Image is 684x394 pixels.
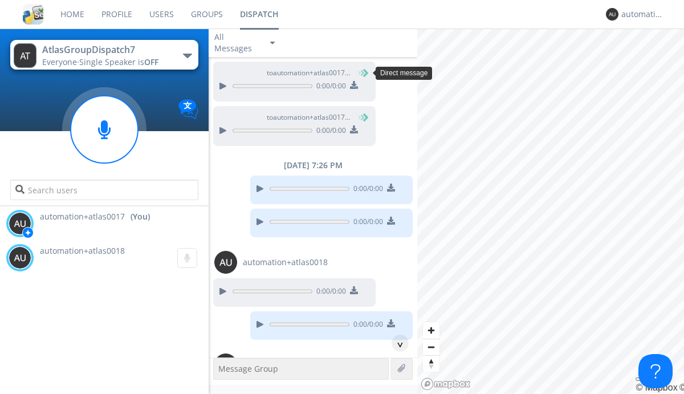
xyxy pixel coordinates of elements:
button: Toggle attribution [636,377,645,381]
span: to automation+atlas0017 [267,68,352,78]
span: Single Speaker is [79,56,158,67]
img: cddb5a64eb264b2086981ab96f4c1ba7 [23,4,43,25]
div: ^ [392,335,409,352]
span: Reset bearing to north [423,356,439,372]
button: AtlasGroupDispatch7Everyone·Single Speaker isOFF [10,40,198,70]
span: automation+atlas0018 [40,245,125,256]
img: download media button [387,319,395,327]
span: automation+atlas0018 [243,257,328,268]
iframe: Toggle Customer Support [638,354,673,388]
input: Search users [10,180,198,200]
span: 0:00 / 0:00 [312,81,346,94]
span: (You) [351,112,368,122]
span: Direct message [380,69,427,77]
div: automation+atlas0017 [621,9,664,20]
button: Zoom out [423,339,439,355]
img: download media button [387,217,395,225]
img: download media button [387,184,395,192]
div: (You) [131,211,150,222]
span: OFF [144,56,158,67]
img: 373638.png [214,251,237,274]
img: download media button [350,125,358,133]
span: 0:00 / 0:00 [349,184,383,196]
img: 373638.png [9,212,31,235]
img: caret-down-sm.svg [270,42,275,44]
img: 373638.png [9,246,31,269]
div: Everyone · [42,56,170,68]
div: [DATE] 7:26 PM [209,160,417,171]
span: 0:00 / 0:00 [349,319,383,332]
span: (You) [351,68,368,78]
a: Mapbox logo [421,377,471,391]
span: 0:00 / 0:00 [312,286,346,299]
span: 0:00 / 0:00 [312,125,346,138]
button: Zoom in [423,322,439,339]
div: All Messages [214,31,260,54]
img: download media button [350,81,358,89]
span: 0:00 / 0:00 [349,217,383,229]
img: 373638.png [214,354,237,376]
img: Translation enabled [178,99,198,119]
img: download media button [350,286,358,294]
img: 373638.png [14,43,36,68]
button: Reset bearing to north [423,355,439,372]
span: automation+atlas0017 [40,211,125,222]
span: to automation+atlas0017 [267,112,352,123]
a: Mapbox [636,383,677,392]
div: AtlasGroupDispatch7 [42,43,170,56]
img: 373638.png [606,8,618,21]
